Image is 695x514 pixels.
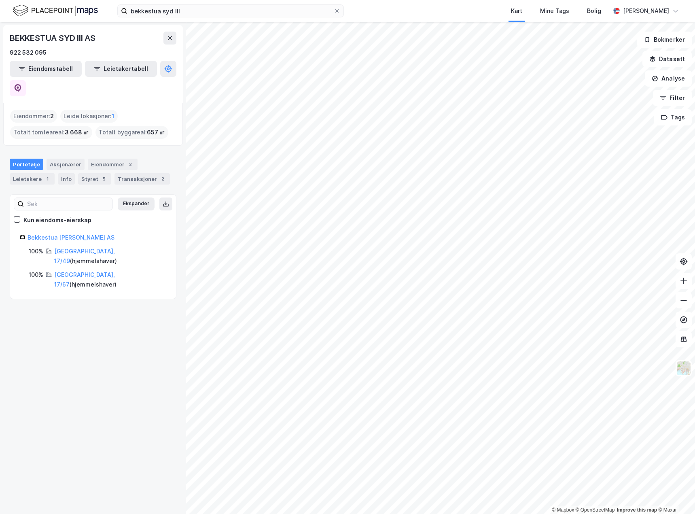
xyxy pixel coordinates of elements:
[88,159,138,170] div: Eiendommer
[54,248,115,264] a: [GEOGRAPHIC_DATA], 17/49
[147,127,165,137] span: 657 ㎡
[29,270,43,280] div: 100%
[29,246,43,256] div: 100%
[50,111,54,121] span: 2
[159,175,167,183] div: 2
[47,159,85,170] div: Aksjonærer
[617,507,657,513] a: Improve this map
[13,4,98,18] img: logo.f888ab2527a4732fd821a326f86c7f29.svg
[118,198,155,210] button: Ekspander
[637,32,692,48] button: Bokmerker
[60,110,118,123] div: Leide lokasjoner :
[10,32,97,45] div: BEKKESTUA SYD III AS
[65,127,89,137] span: 3 668 ㎡
[78,173,111,185] div: Styret
[576,507,615,513] a: OpenStreetMap
[552,507,574,513] a: Mapbox
[10,110,57,123] div: Eiendommer :
[654,109,692,125] button: Tags
[642,51,692,67] button: Datasett
[10,48,47,57] div: 922 532 095
[54,246,166,266] div: ( hjemmelshaver )
[23,215,91,225] div: Kun eiendoms-eierskap
[100,175,108,183] div: 5
[58,173,75,185] div: Info
[511,6,522,16] div: Kart
[653,90,692,106] button: Filter
[54,270,166,289] div: ( hjemmelshaver )
[112,111,114,121] span: 1
[10,126,92,139] div: Totalt tomteareal :
[43,175,51,183] div: 1
[24,198,112,210] input: Søk
[540,6,569,16] div: Mine Tags
[10,173,55,185] div: Leietakere
[655,475,695,514] iframe: Chat Widget
[114,173,170,185] div: Transaksjoner
[10,159,43,170] div: Portefølje
[645,70,692,87] button: Analyse
[127,5,334,17] input: Søk på adresse, matrikkel, gårdeiere, leietakere eller personer
[10,61,82,77] button: Eiendomstabell
[676,361,691,376] img: Z
[623,6,669,16] div: [PERSON_NAME]
[126,160,134,168] div: 2
[54,271,115,288] a: [GEOGRAPHIC_DATA], 17/67
[85,61,157,77] button: Leietakertabell
[587,6,601,16] div: Bolig
[95,126,168,139] div: Totalt byggareal :
[28,234,114,241] a: Bekkestua [PERSON_NAME] AS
